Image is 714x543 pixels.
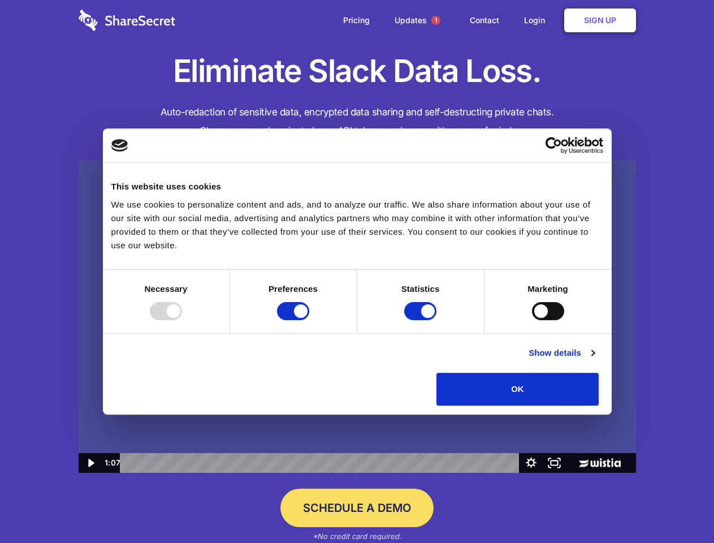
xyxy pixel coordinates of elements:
button: Show settings menu [520,453,543,473]
a: Login [513,3,562,38]
div: We use cookies to personalize content and ads, and to analyze our traffic. We also share informat... [111,198,603,252]
img: logo-wordmark-white-trans-d4663122ce5f474addd5e946df7df03e33cb6a1c49d2221995e7729f52c070b2.svg [79,10,175,31]
strong: Marketing [527,284,568,294]
a: Contact [458,3,510,38]
span: 1 [431,16,440,25]
div: This website uses cookies [111,180,603,193]
a: Schedule a Demo [280,489,434,527]
img: Sharesecret [79,160,636,473]
a: Pricing [332,3,381,38]
div: Playbar [129,453,514,473]
a: Usercentrics Cookiebot - opens in a new window [504,137,603,154]
button: OK [436,373,599,406]
button: Fullscreen [543,453,566,473]
strong: Necessary [145,284,188,294]
strong: Preferences [269,284,318,294]
strong: Statistics [401,284,440,294]
button: Play Video [79,453,102,473]
a: Sign Up [564,8,636,32]
h4: Auto-redaction of sensitive data, encrypted data sharing and self-destructing private chats. Shar... [79,103,636,140]
em: *No credit card required. [313,532,401,541]
h1: Eliminate Slack Data Loss. [79,51,636,92]
a: Show details [529,346,594,360]
img: logo [111,139,128,152]
a: Wistia Logo -- Learn More [566,453,635,473]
